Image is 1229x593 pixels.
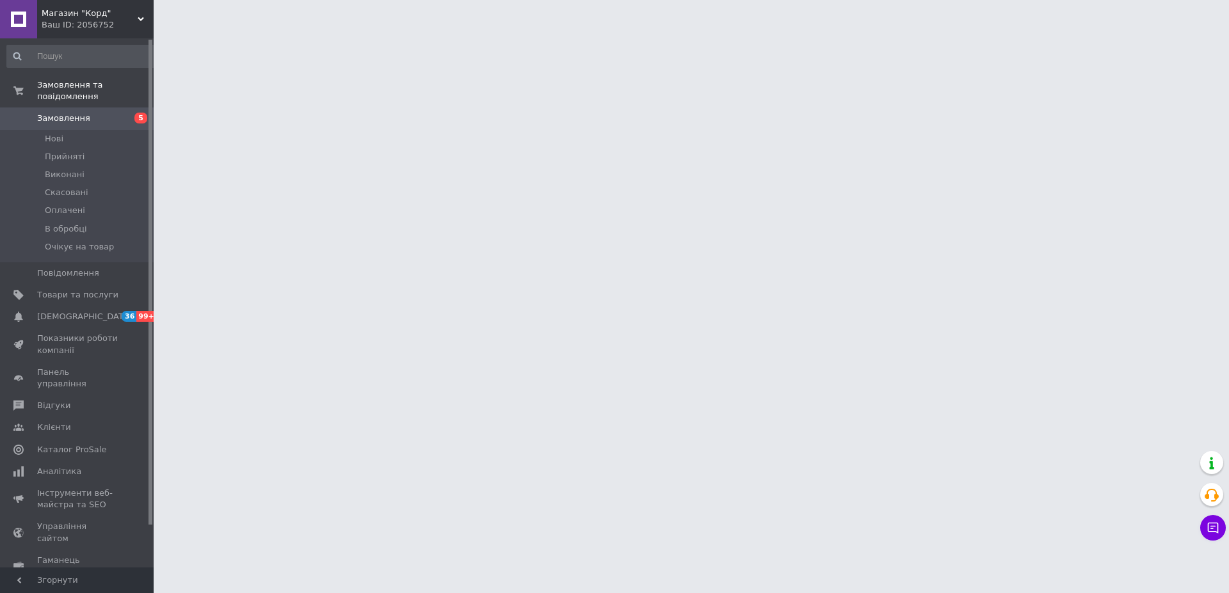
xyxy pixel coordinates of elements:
[1200,515,1226,541] button: Чат з покупцем
[45,169,84,180] span: Виконані
[136,311,157,322] span: 99+
[37,555,118,578] span: Гаманець компанії
[122,311,136,322] span: 36
[45,151,84,162] span: Прийняті
[42,8,138,19] span: Магазин "Корд"
[37,466,81,477] span: Аналітика
[45,205,85,216] span: Оплачені
[37,113,90,124] span: Замовлення
[45,187,88,198] span: Скасовані
[37,487,118,510] span: Інструменти веб-майстра та SEO
[45,223,87,235] span: В обробці
[37,311,132,322] span: [DEMOGRAPHIC_DATA]
[37,521,118,544] span: Управління сайтом
[37,79,154,102] span: Замовлення та повідомлення
[37,289,118,301] span: Товари та послуги
[37,267,99,279] span: Повідомлення
[42,19,154,31] div: Ваш ID: 2056752
[45,133,63,145] span: Нові
[45,241,114,253] span: Очікує на товар
[37,422,71,433] span: Клієнти
[37,333,118,356] span: Показники роботи компанії
[37,367,118,390] span: Панель управління
[134,113,147,123] span: 5
[37,400,70,411] span: Відгуки
[6,45,158,68] input: Пошук
[37,444,106,455] span: Каталог ProSale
